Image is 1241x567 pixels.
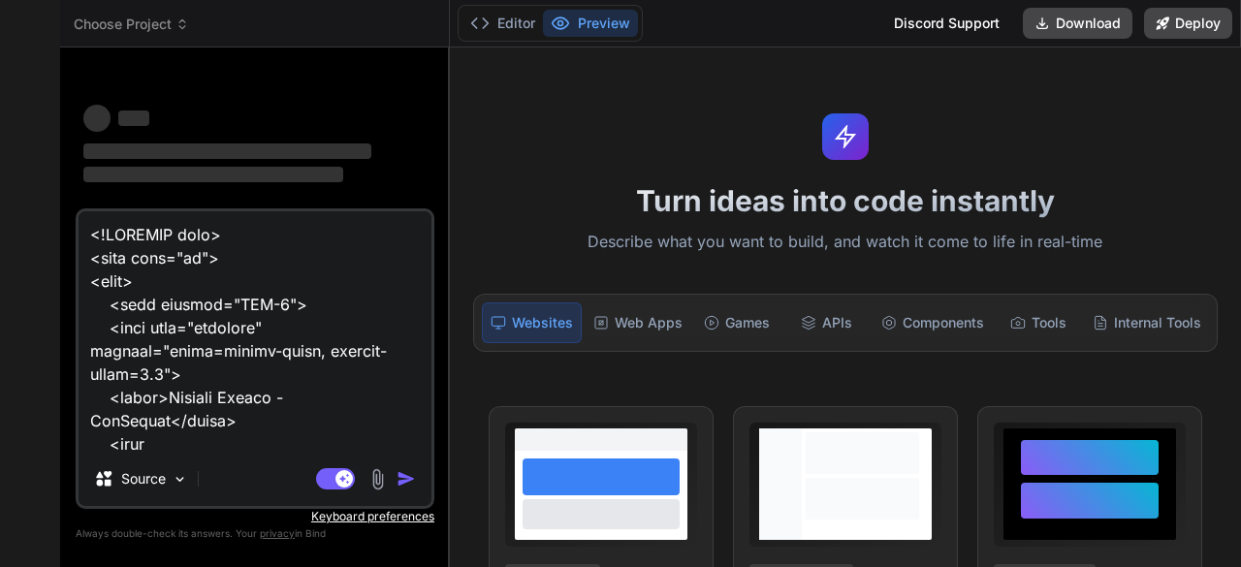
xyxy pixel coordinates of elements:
[397,469,416,488] img: icon
[482,302,582,343] div: Websites
[874,302,992,343] div: Components
[79,211,431,452] textarea: <!LOREMIP dolo> <sita cons="ad"> <elit> <sedd eiusmod="TEM-6"> <inci utla="etdolore" magnaal="eni...
[882,8,1011,39] div: Discord Support
[83,105,111,132] span: ‌
[1085,302,1209,343] div: Internal Tools
[462,10,543,37] button: Editor
[74,15,189,34] span: Choose Project
[121,469,166,488] p: Source
[1023,8,1132,39] button: Download
[543,10,638,37] button: Preview
[76,524,434,543] p: Always double-check its answers. Your in Bind
[83,167,343,182] span: ‌
[83,143,371,159] span: ‌
[783,302,869,343] div: APIs
[996,302,1081,343] div: Tools
[172,471,188,488] img: Pick Models
[461,230,1229,255] p: Describe what you want to build, and watch it come to life in real-time
[461,183,1229,218] h1: Turn ideas into code instantly
[260,527,295,539] span: privacy
[694,302,780,343] div: Games
[586,302,690,343] div: Web Apps
[118,110,149,126] span: ‌
[366,468,389,490] img: attachment
[76,509,434,524] p: Keyboard preferences
[1144,8,1232,39] button: Deploy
